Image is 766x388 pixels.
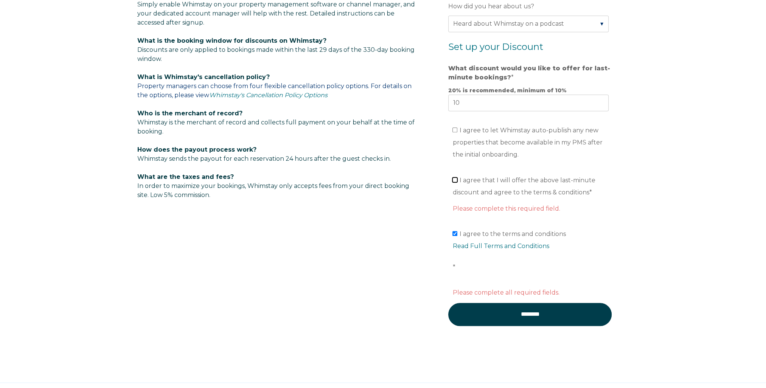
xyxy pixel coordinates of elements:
span: In order to maximize your bookings, Whimstay only accepts fees from your direct booking site. Low... [137,173,409,199]
a: Read Full Terms and Conditions [452,242,549,250]
span: Set up your Discount [448,41,543,52]
span: Who is the merchant of record? [137,110,242,117]
input: I agree to the terms and conditionsRead Full Terms and Conditions* [452,231,457,236]
input: I agree to let Whimstay auto-publish any new properties that become available in my PMS after the... [452,127,457,132]
span: I agree to the terms and conditions [452,230,613,271]
label: Please complete this required field. [452,205,560,212]
span: Whimstay is the merchant of record and collects full payment on your behalf at the time of booking. [137,119,415,135]
strong: What discount would you like to offer for last-minute bookings? [448,65,610,81]
input: I agree that I will offer the above last-minute discount and agree to the terms & conditions* [452,177,457,182]
a: Whimstay's Cancellation Policy Options [209,92,328,99]
p: Property managers can choose from four flexible cancellation policy options. For details on the o... [137,73,419,100]
span: What is Whimstay's cancellation policy? [137,73,270,81]
span: Whimstay sends the payout for each reservation 24 hours after the guest checks in. [137,155,391,162]
span: What are the taxes and fees? [137,173,234,180]
span: How did you hear about us? [448,0,534,12]
span: Discounts are only applied to bookings made within the last 29 days of the 330-day booking window. [137,46,415,62]
span: What is the booking window for discounts on Whimstay? [137,37,326,44]
span: How does the payout process work? [137,146,256,153]
strong: 20% is recommended, minimum of 10% [448,87,567,94]
span: I agree that I will offer the above last-minute discount and agree to the terms & conditions [452,177,595,196]
span: I agree to let Whimstay auto-publish any new properties that become available in my PMS after the... [452,127,602,158]
label: Please complete all required fields. [452,289,559,296]
span: Simply enable Whimstay on your property management software or channel manager, and your dedicate... [137,1,415,26]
